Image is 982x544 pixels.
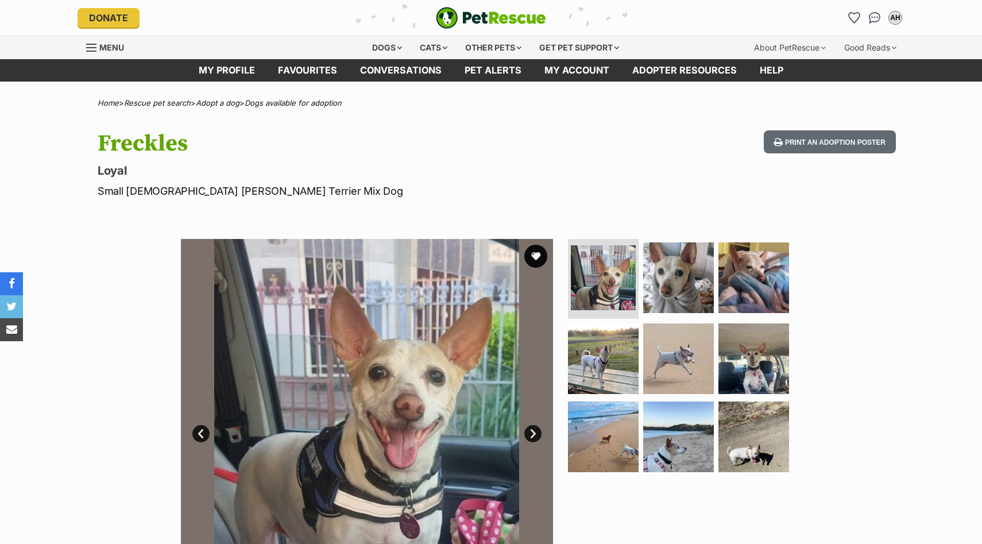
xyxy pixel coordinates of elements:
ul: Account quick links [845,9,904,27]
img: Photo of Freckles [571,245,636,310]
a: Prev [192,425,210,442]
button: favourite [524,245,547,268]
img: Photo of Freckles [718,242,789,313]
a: Adopter resources [621,59,748,82]
a: My account [533,59,621,82]
a: PetRescue [436,7,546,29]
a: Help [748,59,795,82]
a: Favourites [266,59,349,82]
button: Print an adoption poster [764,130,896,154]
div: Good Reads [836,36,904,59]
img: Photo of Freckles [568,323,639,394]
a: Adopt a dog [196,98,239,107]
div: About PetRescue [746,36,834,59]
img: Photo of Freckles [718,402,789,472]
a: Home [98,98,119,107]
div: Other pets [457,36,529,59]
div: Cats [412,36,455,59]
a: Donate [78,8,140,28]
div: > > > [69,99,913,107]
a: My profile [187,59,266,82]
img: Photo of Freckles [643,242,714,313]
a: Favourites [845,9,863,27]
a: conversations [349,59,453,82]
div: Dogs [364,36,410,59]
p: Loyal [98,163,583,179]
img: Photo of Freckles [643,402,714,472]
div: AH [890,12,901,24]
a: Conversations [865,9,884,27]
img: chat-41dd97257d64d25036548639549fe6c8038ab92f7586957e7f3b1b290dea8141.svg [869,12,881,24]
a: Rescue pet search [124,98,191,107]
h1: Freckles [98,130,583,157]
a: Next [524,425,542,442]
img: logo-e224e6f780fb5917bec1dbf3a21bbac754714ae5b6737aabdf751b685950b380.svg [436,7,546,29]
a: Pet alerts [453,59,533,82]
span: Menu [99,43,124,52]
div: Get pet support [531,36,627,59]
img: Photo of Freckles [568,402,639,472]
a: Dogs available for adoption [245,98,342,107]
button: My account [886,9,904,27]
img: Photo of Freckles [643,323,714,394]
a: Menu [86,36,132,57]
p: Small [DEMOGRAPHIC_DATA] [PERSON_NAME] Terrier Mix Dog [98,183,583,199]
img: Photo of Freckles [718,323,789,394]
